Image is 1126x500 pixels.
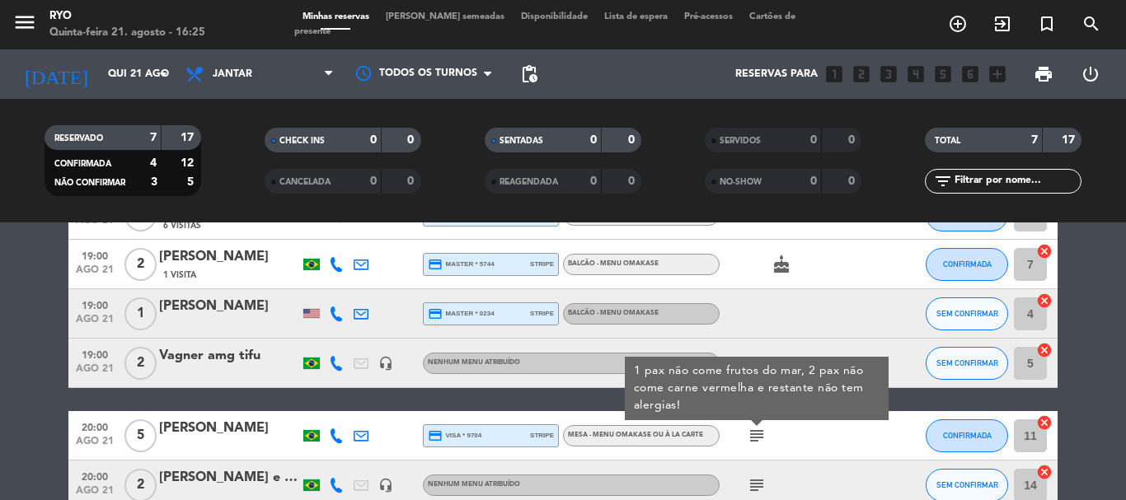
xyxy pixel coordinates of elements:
[932,63,954,85] i: looks_5
[150,132,157,143] strong: 7
[124,297,157,330] span: 1
[747,475,767,495] i: subject
[74,264,115,283] span: ago 21
[851,63,872,85] i: looks_two
[948,14,968,34] i: add_circle_outline
[810,134,817,146] strong: 0
[279,137,325,145] span: CHECK INS
[926,297,1008,330] button: SEM CONFIRMAR
[568,260,659,267] span: BALCÃO - Menu Omakase
[187,176,197,188] strong: 5
[936,480,998,489] span: SEM CONFIRMAR
[1036,464,1053,480] i: cancel
[500,178,558,186] span: REAGENDADA
[747,353,767,373] i: subject
[74,245,115,264] span: 19:00
[370,175,377,187] strong: 0
[294,12,378,21] span: Minhas reservas
[936,309,998,318] span: SEM CONFIRMAR
[428,257,495,272] span: master * 5744
[1036,414,1053,431] i: cancel
[926,347,1008,380] button: SEM CONFIRMAR
[163,219,201,232] span: 6 Visitas
[74,215,115,234] span: ago 21
[1067,49,1114,99] div: LOG OUT
[1081,64,1100,84] i: power_settings_new
[428,428,481,443] span: visa * 9704
[823,63,845,85] i: looks_one
[428,359,520,366] span: Nenhum menu atribuído
[428,481,520,488] span: Nenhum menu atribuído
[720,178,762,186] span: NO-SHOW
[159,296,299,317] div: [PERSON_NAME]
[159,246,299,268] div: [PERSON_NAME]
[530,430,554,441] span: stripe
[513,12,596,21] span: Disponibilidade
[676,12,741,21] span: Pré-acessos
[1031,134,1038,146] strong: 7
[74,344,115,363] span: 19:00
[1062,134,1078,146] strong: 17
[926,419,1008,452] button: CONFIRMADA
[378,356,393,371] i: headset_mic
[428,257,443,272] i: credit_card
[1036,292,1053,309] i: cancel
[74,436,115,455] span: ago 21
[428,306,495,321] span: master * 0234
[12,10,37,35] i: menu
[124,419,157,452] span: 5
[933,171,953,191] i: filter_list
[159,467,299,488] div: [PERSON_NAME] e [PERSON_NAME]
[747,426,767,446] i: subject
[181,132,197,143] strong: 17
[378,478,393,493] i: headset_mic
[428,306,443,321] i: credit_card
[568,310,659,316] span: BALCÃO - Menu Omakase
[810,175,817,187] strong: 0
[992,14,1012,34] i: exit_to_app
[151,176,157,188] strong: 3
[74,314,115,333] span: ago 21
[1037,14,1057,34] i: turned_in_not
[596,12,676,21] span: Lista de espera
[530,308,554,319] span: stripe
[772,255,791,274] i: cake
[370,134,377,146] strong: 0
[74,466,115,485] span: 20:00
[74,295,115,314] span: 19:00
[628,175,638,187] strong: 0
[428,428,443,443] i: credit_card
[628,134,638,146] strong: 0
[519,64,539,84] span: pending_actions
[590,175,597,187] strong: 0
[1034,64,1053,84] span: print
[953,172,1081,190] input: Filtrar por nome...
[279,178,331,186] span: CANCELADA
[49,8,205,25] div: Ryo
[124,248,157,281] span: 2
[159,345,299,367] div: Vagner amg tifu
[905,63,927,85] i: looks_4
[1081,14,1101,34] i: search
[153,64,173,84] i: arrow_drop_down
[159,418,299,439] div: [PERSON_NAME]
[1036,243,1053,259] i: cancel
[54,179,125,187] span: NÃO CONFIRMAR
[181,157,197,169] strong: 12
[213,68,252,80] span: Jantar
[568,432,703,438] span: MESA - Menu Omakase ou À La Carte
[12,10,37,40] button: menu
[124,347,157,380] span: 2
[926,248,1008,281] button: CONFIRMADA
[935,137,960,145] span: TOTAL
[74,363,115,382] span: ago 21
[150,157,157,169] strong: 4
[407,134,417,146] strong: 0
[634,362,880,414] div: 1 pax não come frutos do mar, 2 pax não come carne vermelha e restante não tem alergias!
[12,56,100,92] i: [DATE]
[54,134,103,143] span: RESERVADO
[590,134,597,146] strong: 0
[378,12,513,21] span: [PERSON_NAME] semeadas
[74,417,115,436] span: 20:00
[936,358,998,367] span: SEM CONFIRMAR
